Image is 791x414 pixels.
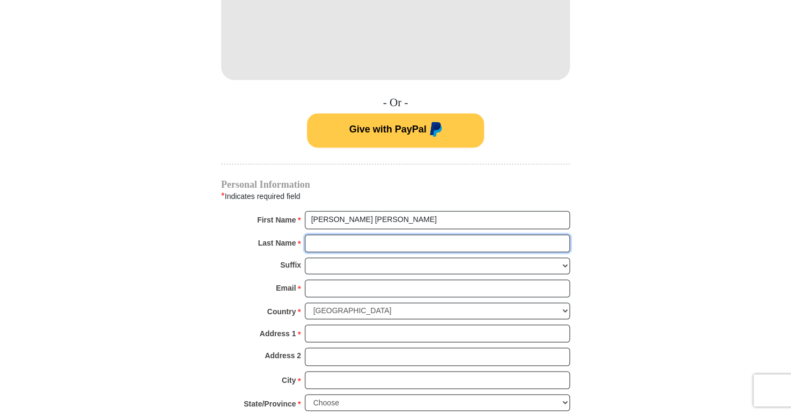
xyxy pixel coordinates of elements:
[427,122,442,139] img: paypal
[282,372,296,387] strong: City
[244,396,296,411] strong: State/Province
[221,96,570,109] h4: - Or -
[349,124,426,135] span: Give with PayPal
[221,189,570,203] div: Indicates required field
[221,180,570,189] h4: Personal Information
[258,235,296,250] strong: Last Name
[260,326,296,341] strong: Address 1
[267,304,296,319] strong: Country
[257,212,296,227] strong: First Name
[307,113,484,147] button: Give with PayPal
[280,257,301,272] strong: Suffix
[276,280,296,295] strong: Email
[265,348,301,363] strong: Address 2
